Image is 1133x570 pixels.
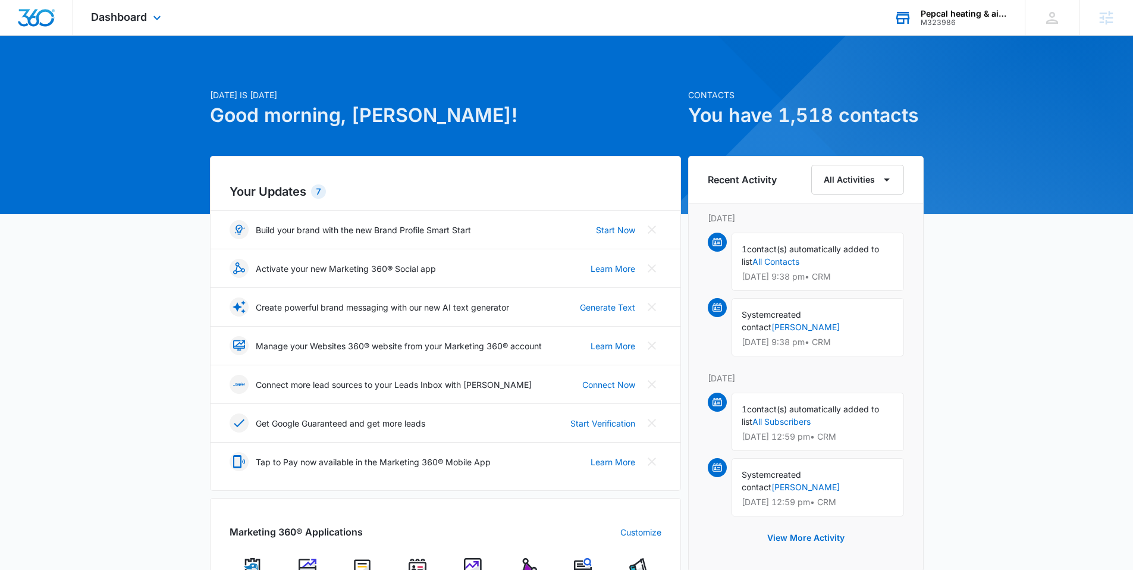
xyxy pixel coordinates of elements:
[230,525,363,539] h2: Marketing 360® Applications
[755,524,856,552] button: View More Activity
[256,224,471,236] p: Build your brand with the new Brand Profile Smart Start
[742,309,801,332] span: created contact
[642,259,661,278] button: Close
[708,173,777,187] h6: Recent Activity
[642,452,661,471] button: Close
[591,340,635,352] a: Learn More
[771,482,840,492] a: [PERSON_NAME]
[91,11,147,23] span: Dashboard
[688,89,924,101] p: Contacts
[811,165,904,195] button: All Activities
[256,417,425,430] p: Get Google Guaranteed and get more leads
[742,469,801,492] span: created contact
[642,375,661,394] button: Close
[19,19,29,29] img: logo_orange.svg
[230,183,661,201] h2: Your Updates
[582,378,635,391] a: Connect Now
[210,89,681,101] p: [DATE] is [DATE]
[596,224,635,236] a: Start Now
[742,469,771,480] span: System
[742,404,747,414] span: 1
[256,301,509,314] p: Create powerful brand messaging with our new AI text generator
[591,262,635,275] a: Learn More
[33,19,58,29] div: v 4.0.24
[642,414,661,433] button: Close
[708,372,904,384] p: [DATE]
[921,18,1008,27] div: account id
[742,309,771,320] span: System
[31,31,131,40] div: Domain: [DOMAIN_NAME]
[131,70,200,78] div: Keywords by Traffic
[642,220,661,239] button: Close
[256,378,532,391] p: Connect more lead sources to your Leads Inbox with [PERSON_NAME]
[771,322,840,332] a: [PERSON_NAME]
[708,212,904,224] p: [DATE]
[19,31,29,40] img: website_grey.svg
[210,101,681,130] h1: Good morning, [PERSON_NAME]!
[642,336,661,355] button: Close
[45,70,106,78] div: Domain Overview
[620,526,661,538] a: Customize
[752,416,811,427] a: All Subscribers
[256,262,436,275] p: Activate your new Marketing 360® Social app
[742,404,879,427] span: contact(s) automatically added to list
[256,340,542,352] p: Manage your Websites 360® website from your Marketing 360® account
[642,297,661,317] button: Close
[118,69,128,79] img: tab_keywords_by_traffic_grey.svg
[311,184,326,199] div: 7
[742,273,894,281] p: [DATE] 9:38 pm • CRM
[752,256,799,267] a: All Contacts
[921,9,1008,18] div: account name
[742,244,747,254] span: 1
[32,69,42,79] img: tab_domain_overview_orange.svg
[742,498,894,506] p: [DATE] 12:59 pm • CRM
[591,456,635,468] a: Learn More
[580,301,635,314] a: Generate Text
[256,456,491,468] p: Tap to Pay now available in the Marketing 360® Mobile App
[742,338,894,346] p: [DATE] 9:38 pm • CRM
[742,244,879,267] span: contact(s) automatically added to list
[570,417,635,430] a: Start Verification
[688,101,924,130] h1: You have 1,518 contacts
[742,433,894,441] p: [DATE] 12:59 pm • CRM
